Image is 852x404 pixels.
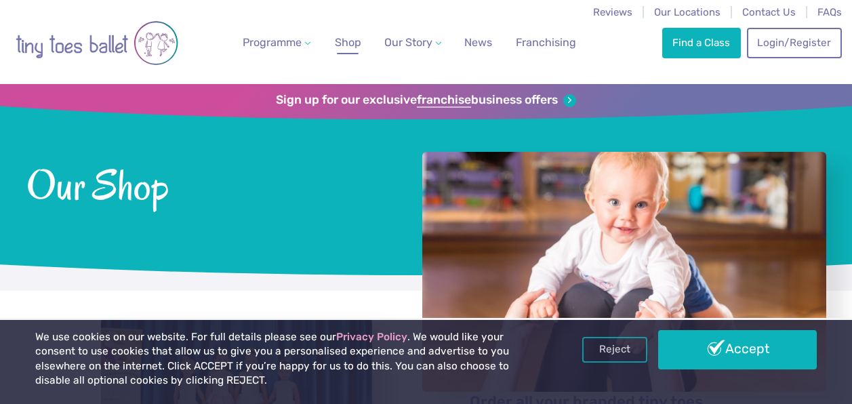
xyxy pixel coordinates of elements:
a: Franchising [510,29,582,56]
span: Franchising [516,36,576,49]
a: Find a Class [662,28,741,58]
a: Sign up for our exclusivefranchisebusiness offers [276,93,576,108]
a: Contact Us [742,6,796,18]
a: Reject [582,337,647,363]
a: Accept [658,330,817,369]
span: Our Story [384,36,432,49]
p: We use cookies on our website. For full details please see our . We would like your consent to us... [35,330,544,388]
a: Our Locations [654,6,721,18]
span: Programme [243,36,302,49]
a: FAQs [817,6,842,18]
a: Privacy Policy [336,331,407,343]
span: Our Shop [26,158,386,208]
a: Shop [329,29,367,56]
span: News [464,36,492,49]
a: Reviews [593,6,632,18]
a: Programme [237,29,316,56]
img: tiny toes ballet [16,9,178,77]
a: Login/Register [747,28,842,58]
a: News [459,29,498,56]
a: Our Story [379,29,447,56]
strong: franchise [417,93,471,108]
span: Shop [335,36,361,49]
